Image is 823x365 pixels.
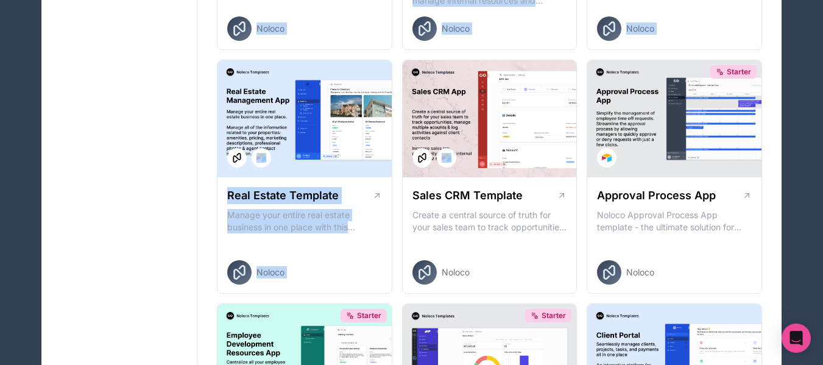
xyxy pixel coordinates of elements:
img: Airtable Logo [256,153,266,163]
img: Airtable Logo [442,153,451,163]
p: Manage your entire real estate business in one place with this comprehensive real estate transact... [227,209,382,233]
span: Starter [357,311,381,321]
img: Airtable Logo [602,153,612,163]
p: Noloco Approval Process App template - the ultimate solution for managing your employee's time of... [597,209,752,233]
h1: Real Estate Template [227,187,339,204]
div: Open Intercom Messenger [782,324,811,353]
span: Noloco [626,23,654,35]
span: Noloco [256,266,284,278]
span: Noloco [442,266,470,278]
h1: Approval Process App [597,187,716,204]
span: Noloco [442,23,470,35]
span: Noloco [626,266,654,278]
span: Starter [542,311,566,321]
p: Create a central source of truth for your sales team to track opportunities, manage multiple acco... [412,209,567,233]
h1: Sales CRM Template [412,187,523,204]
span: Noloco [256,23,284,35]
span: Starter [727,67,751,77]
